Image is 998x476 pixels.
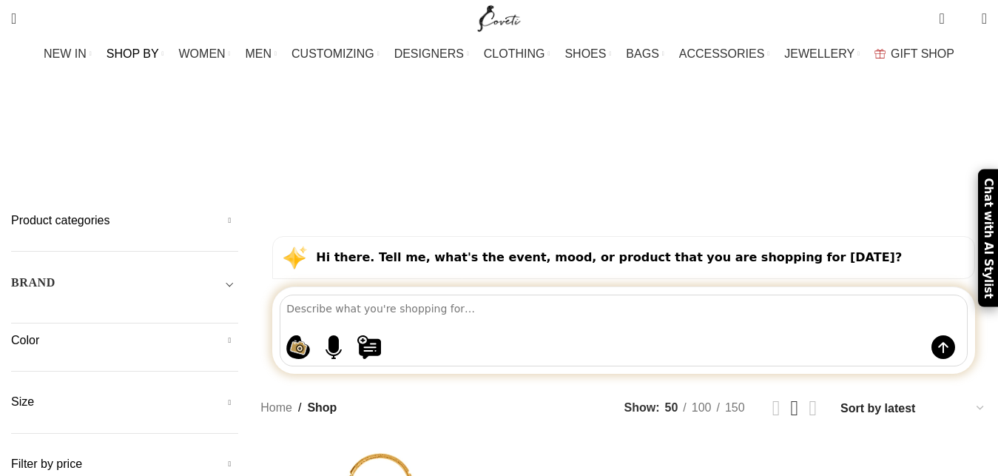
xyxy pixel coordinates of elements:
span: Shop [307,398,337,418]
h5: BRAND [11,275,55,291]
a: Grid view 4 [809,398,817,419]
span: NEW IN [44,47,87,61]
a: WOMEN [179,39,231,69]
span: CLOTHING [484,47,545,61]
span: JEWELLERY [784,47,854,61]
h5: Filter by price [11,456,238,472]
span: 0 [940,7,951,19]
a: JEWELLERY [784,39,860,69]
a: Site logo [474,11,524,24]
span: DESIGNERS [394,47,464,61]
div: Main navigation [4,39,994,69]
a: SHOES [564,39,611,69]
span: 150 [725,401,745,414]
a: Search [4,4,24,33]
span: BAGS [626,47,658,61]
span: 0 [959,15,970,26]
span: ACCESSORIES [679,47,765,61]
h1: Shop [461,85,537,124]
a: 100 [687,398,717,418]
a: CUSTOMIZING [291,39,380,69]
a: Home [260,398,292,418]
span: Women [501,143,542,157]
a: Women [501,132,542,168]
a: 50 [660,398,684,418]
h5: Product categories [11,212,238,229]
a: BAGS [626,39,664,69]
a: 0 [931,4,951,33]
a: Men [456,132,479,168]
a: SHOP BY [107,39,164,69]
span: SHOES [564,47,606,61]
span: 50 [665,401,678,414]
a: GIFT SHOP [874,39,954,69]
select: Shop order [839,398,987,419]
span: 100 [692,401,712,414]
a: CLOTHING [484,39,550,69]
span: MEN [246,47,272,61]
div: Toggle filter [11,274,238,301]
a: Grid view 3 [791,398,799,419]
h5: Color [11,332,238,349]
span: CUSTOMIZING [291,47,374,61]
span: Men [456,143,479,157]
span: GIFT SHOP [891,47,954,61]
a: DESIGNERS [394,39,469,69]
span: SHOP BY [107,47,159,61]
img: GiftBag [874,49,886,58]
nav: Breadcrumb [260,398,337,418]
h5: Size [11,394,238,410]
span: WOMEN [179,47,226,61]
a: NEW IN [44,39,92,69]
a: MEN [246,39,277,69]
span: Show [624,398,660,418]
a: Grid view 2 [772,398,780,419]
a: ACCESSORIES [679,39,770,69]
div: My Wishlist [956,4,971,33]
a: 150 [720,398,750,418]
